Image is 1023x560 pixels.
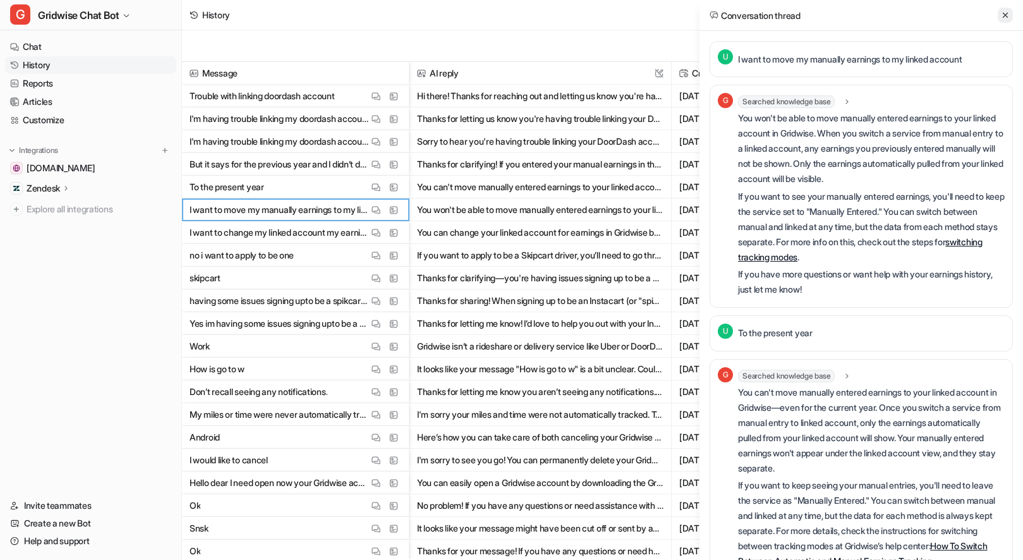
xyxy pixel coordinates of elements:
p: If you have more questions or want help with your earnings history, just let me know! [738,267,1005,297]
span: [DATE] 7:12AM [677,403,780,426]
button: It looks like your message might have been cut off or sent by accident. Could you please provide ... [417,517,663,540]
p: How is go to w [190,358,245,380]
span: Message [187,62,404,85]
button: Gridwise isn’t a rideshare or delivery service like Uber or DoorDash. Instead, it’s an assistant ... [417,335,663,358]
span: U [718,49,733,64]
p: I want to move my manually earnings to my linked account [738,52,962,67]
button: You can easily open a Gridwise account by downloading the Gridwise app on your smartphone. Just f... [417,472,663,494]
span: [DATE] 11:52PM [677,472,780,494]
span: G [718,367,733,382]
span: G [10,4,30,25]
a: Create a new Bot [5,514,176,532]
p: You can't move manually entered earnings to your linked account in Gridwise—even for the current ... [738,385,1005,476]
span: [DATE] 12:14PM [677,153,780,176]
span: [DATE] 7:01PM [677,517,780,540]
button: No problem! If you have any questions or need assistance with Gridwise, just let me know. I’m her... [417,494,663,517]
span: [DATE] 7:13AM [677,380,780,403]
p: Integrations [19,145,58,155]
a: Reports [5,75,176,92]
p: Don’t recall seeing any notifications. [190,380,327,403]
button: Thanks for letting me know you aren’t seeing any notifications. Notifications are needed for Grid... [417,380,663,403]
button: You won't be able to move manually entered earnings to your linked account in Gridwise. When you ... [417,198,663,221]
span: [DATE] 1:49AM [677,449,780,472]
p: skipcart [190,267,221,289]
p: Android [190,426,220,449]
p: Zendesk [27,182,60,195]
button: You can't move manually entered earnings to your linked account in Gridwise—even for the current ... [417,176,663,198]
button: It looks like your message "How is go to w" is a bit unclear. Could you please provide more detai... [417,358,663,380]
span: U [718,324,733,339]
p: You won't be able to move manually entered earnings to your linked account in Gridwise. When you ... [738,111,1005,186]
a: gridwise.io[DOMAIN_NAME] [5,159,176,177]
button: Thanks for sharing! When signing up to be an Instacart (or "spikcart") driver, you might run into... [417,289,663,312]
span: Gridwise Chat Bot [38,6,119,24]
span: [DATE] 11:51AM [677,312,780,335]
img: menu_add.svg [160,146,169,155]
button: Sorry to hear you're having trouble linking your DoorDash account! This is a known issue and we'r... [417,130,663,153]
span: [DATE] 10:16AM [677,358,780,380]
span: [DATE] 7:01PM [677,494,780,517]
a: Chat [5,38,176,56]
p: having some issues signing upto be a spikcart driver [190,289,368,312]
span: [DATE] 12:09PM [677,176,780,198]
a: Invite teammates [5,497,176,514]
p: Trouble with linking doordash account [190,85,335,107]
p: But it says for the previous year and I didn’t do anything in a previous year I just sent it in a... [190,153,368,176]
span: AI reply [415,62,666,85]
button: Integrations [5,144,62,157]
p: I want to change my linked account my earnings [190,221,368,244]
button: You can change your linked account for earnings in Gridwise by following these steps: - Tap your ... [417,221,663,244]
span: [DATE] 10:17AM [677,335,780,358]
span: [DATE] 11:52AM [677,289,780,312]
span: Searched knowledge base [738,95,835,108]
span: [DATE] 12:08PM [677,198,780,221]
button: Thanks for clarifying! If you entered your manual earnings in the present year, but they're not s... [417,153,663,176]
span: [DATE] 12:46PM [677,85,780,107]
a: switching tracking modes [738,236,983,262]
a: Articles [5,93,176,111]
p: Snsk [190,517,209,540]
span: [DATE] 12:34PM [677,130,780,153]
p: I'm having trouble linking my doordash account [190,130,368,153]
button: Thanks for letting me know! I’d love to help you out with your Instacart driver sign-up issue. Co... [417,312,663,335]
button: Thanks for clarifying—you're having issues signing up to be a Skipcart driver. Here are a few tro... [417,267,663,289]
p: Hello dear I need open now your Gridwise account how can I open this account please help me my nu... [190,472,368,494]
span: G [718,93,733,108]
p: Work [190,335,210,358]
p: no i want to apply to be one [190,244,294,267]
img: expand menu [8,146,16,155]
img: explore all integrations [10,203,23,216]
img: Zendesk [13,185,20,192]
span: [DATE] 12:38PM [677,107,780,130]
div: History [202,8,230,21]
button: Thanks for letting us know you're having trouble linking your DoorDash account. We're aware of so... [417,107,663,130]
p: I want to move my manually earnings to my linked account [190,198,368,221]
p: If you want to see your manually entered earnings, you'll need to keep the service set to "Manual... [738,189,1005,265]
a: Customize [5,111,176,129]
button: If you want to apply to be a Skipcart driver, you’ll need to go through Skipcart’s official appli... [417,244,663,267]
span: [DOMAIN_NAME] [27,162,95,174]
span: [DATE] 11:52AM [677,267,780,289]
p: To the present year [738,326,813,341]
span: Created at [677,62,780,85]
button: I'm sorry to see you go! You can permanently delete your Gridwise account right from the app. Her... [417,449,663,472]
p: To the present year [190,176,264,198]
span: Searched knowledge base [738,370,835,382]
button: Here’s how you can take care of both canceling your Gridwise Plus subscription and deleting your ... [417,426,663,449]
button: Hi there! Thanks for reaching out and letting us know you're having trouble linking your DoorDash... [417,85,663,107]
span: [DATE] 1:50AM [677,426,780,449]
a: History [5,56,176,74]
h2: Conversation thread [710,9,801,22]
span: [DATE] 11:52AM [677,244,780,267]
a: Explore all integrations [5,200,176,218]
p: Ok [190,494,200,517]
p: Yes im having some issues signing upto be a spikcart driver Ask anything [190,312,368,335]
p: I'm having trouble linking my doordash account [190,107,368,130]
p: I would like to cancel [190,449,268,472]
button: I'm sorry your miles and time were not automatically tracked. To help us troubleshoot, could you ... [417,403,663,426]
a: Help and support [5,532,176,550]
span: Explore all integrations [27,199,171,219]
img: gridwise.io [13,164,20,172]
p: My miles or time were never automatically tracked. [190,403,368,426]
span: [DATE] 12:00PM [677,221,780,244]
